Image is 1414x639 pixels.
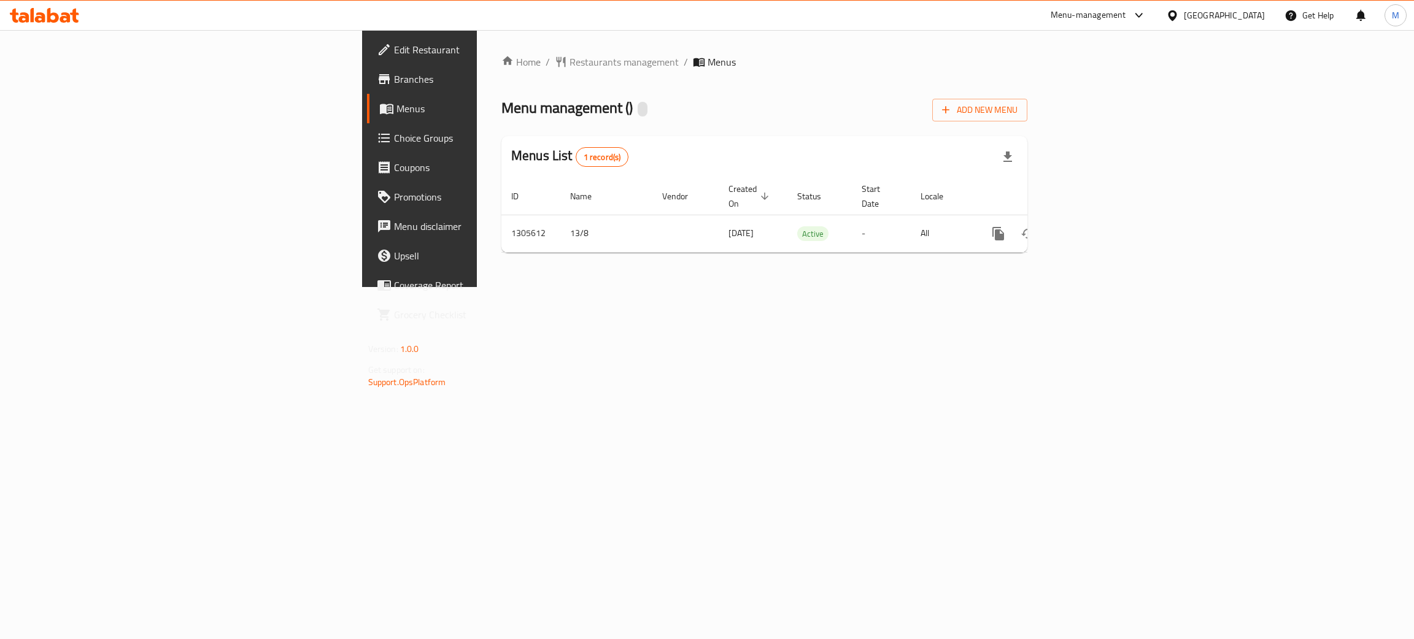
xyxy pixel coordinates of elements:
[394,219,589,234] span: Menu disclaimer
[367,123,598,153] a: Choice Groups
[1051,8,1126,23] div: Menu-management
[555,55,679,69] a: Restaurants management
[511,147,628,167] h2: Menus List
[394,72,589,86] span: Branches
[394,131,589,145] span: Choice Groups
[367,64,598,94] a: Branches
[797,227,829,241] span: Active
[1013,219,1043,248] button: Change Status
[570,55,679,69] span: Restaurants management
[501,55,1027,69] nav: breadcrumb
[560,215,652,252] td: 13/8
[367,153,598,182] a: Coupons
[394,42,589,57] span: Edit Restaurant
[394,307,589,322] span: Grocery Checklist
[368,341,398,357] span: Version:
[684,55,688,69] li: /
[367,94,598,123] a: Menus
[974,178,1111,215] th: Actions
[394,160,589,175] span: Coupons
[911,215,974,252] td: All
[797,226,829,241] div: Active
[921,189,959,204] span: Locale
[511,189,535,204] span: ID
[367,270,598,300] a: Coverage Report
[570,189,608,204] span: Name
[400,341,419,357] span: 1.0.0
[367,35,598,64] a: Edit Restaurant
[368,374,446,390] a: Support.OpsPlatform
[396,101,589,116] span: Menus
[984,219,1013,248] button: more
[797,189,837,204] span: Status
[367,212,598,241] a: Menu disclaimer
[708,55,736,69] span: Menus
[368,362,425,378] span: Get support on:
[942,102,1018,118] span: Add New Menu
[394,189,589,204] span: Promotions
[367,241,598,270] a: Upsell
[932,99,1027,121] button: Add New Menu
[576,147,629,167] div: Total records count
[1184,9,1265,22] div: [GEOGRAPHIC_DATA]
[1392,9,1399,22] span: M
[576,151,628,163] span: 1 record(s)
[501,178,1111,253] table: enhanced table
[367,182,598,212] a: Promotions
[394,248,589,263] span: Upsell
[993,142,1022,172] div: Export file
[367,300,598,329] a: Grocery Checklist
[394,278,589,293] span: Coverage Report
[728,225,754,241] span: [DATE]
[862,182,896,211] span: Start Date
[852,215,911,252] td: -
[728,182,773,211] span: Created On
[662,189,704,204] span: Vendor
